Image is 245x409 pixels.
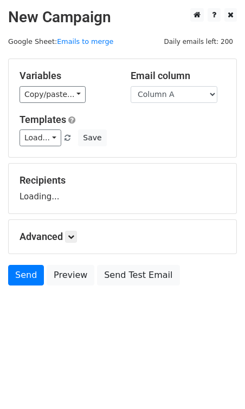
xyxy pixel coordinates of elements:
a: Send Test Email [97,265,179,285]
a: Emails to merge [57,37,113,46]
h5: Advanced [20,231,225,243]
span: Daily emails left: 200 [160,36,237,48]
button: Save [78,129,106,146]
a: Templates [20,114,66,125]
a: Load... [20,129,61,146]
h5: Email column [131,70,225,82]
a: Daily emails left: 200 [160,37,237,46]
a: Copy/paste... [20,86,86,103]
a: Preview [47,265,94,285]
h2: New Campaign [8,8,237,27]
h5: Variables [20,70,114,82]
a: Send [8,265,44,285]
div: Loading... [20,174,225,203]
h5: Recipients [20,174,225,186]
small: Google Sheet: [8,37,113,46]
